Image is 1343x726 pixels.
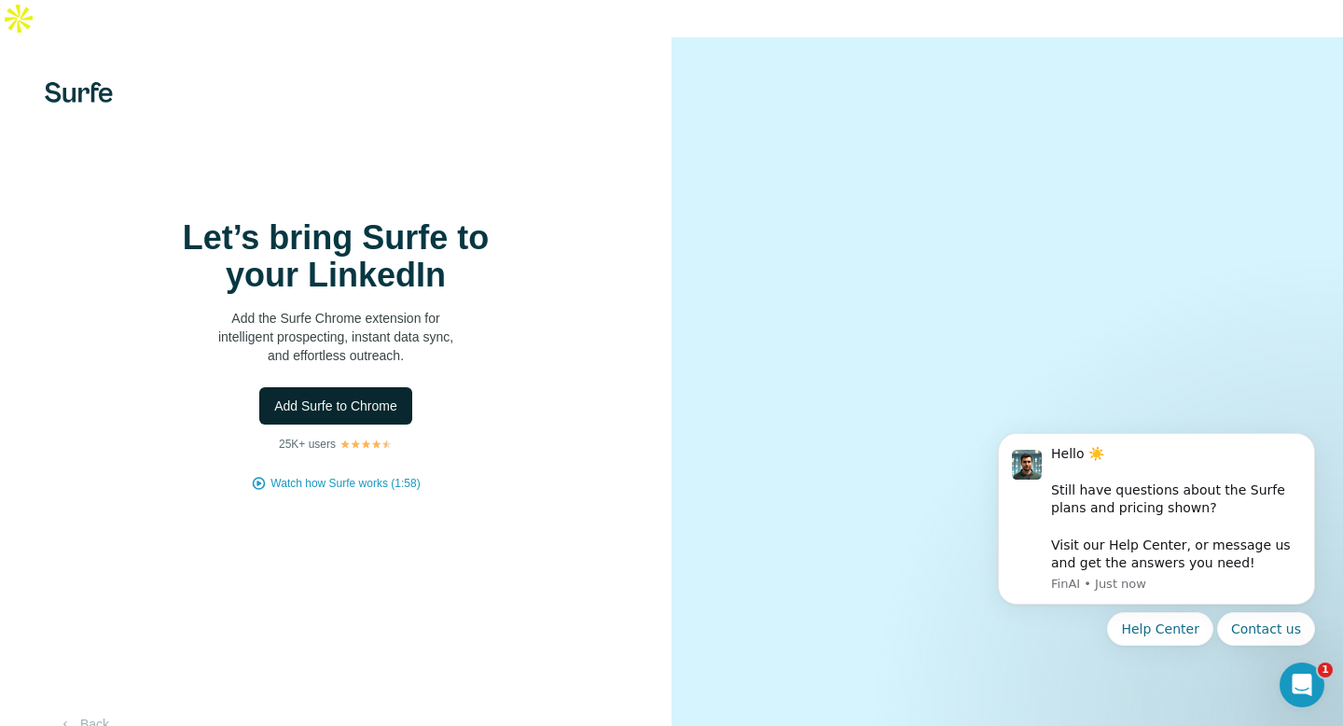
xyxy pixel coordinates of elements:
button: Watch how Surfe works (1:58) [270,475,420,492]
h1: Let’s bring Surfe to your LinkedIn [149,219,522,294]
iframe: Intercom live chat [1280,663,1324,707]
p: 25K+ users [279,436,336,453]
button: Add Surfe to Chrome [259,387,412,425]
img: Rating Stars [339,439,393,450]
iframe: Intercom notifications message [970,405,1343,676]
span: Add Surfe to Chrome [274,397,397,415]
img: Surfe's logo [45,82,113,103]
p: Add the Surfe Chrome extension for intelligent prospecting, instant data sync, and effortless out... [149,309,522,365]
span: 1 [1318,663,1333,677]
